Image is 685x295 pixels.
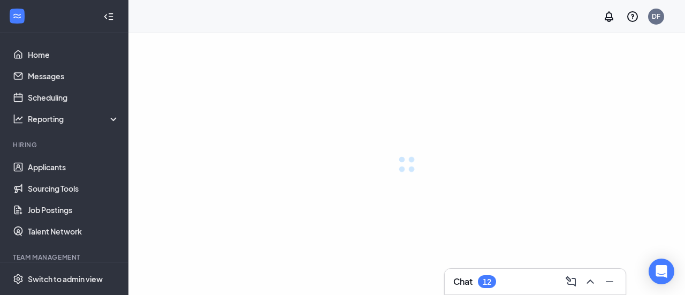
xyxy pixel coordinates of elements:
[12,11,22,21] svg: WorkstreamLogo
[28,156,119,178] a: Applicants
[28,87,119,108] a: Scheduling
[603,275,616,288] svg: Minimize
[28,44,119,65] a: Home
[600,273,617,290] button: Minimize
[28,114,120,124] div: Reporting
[483,277,491,286] div: 12
[13,140,117,149] div: Hiring
[13,114,24,124] svg: Analysis
[28,178,119,199] a: Sourcing Tools
[584,275,597,288] svg: ChevronUp
[28,199,119,221] a: Job Postings
[603,10,615,23] svg: Notifications
[652,12,660,21] div: DF
[13,274,24,284] svg: Settings
[581,273,598,290] button: ChevronUp
[565,275,577,288] svg: ComposeMessage
[649,259,674,284] div: Open Intercom Messenger
[28,65,119,87] a: Messages
[13,253,117,262] div: Team Management
[453,276,473,288] h3: Chat
[28,274,103,284] div: Switch to admin view
[626,10,639,23] svg: QuestionInfo
[103,11,114,22] svg: Collapse
[561,273,579,290] button: ComposeMessage
[28,221,119,242] a: Talent Network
